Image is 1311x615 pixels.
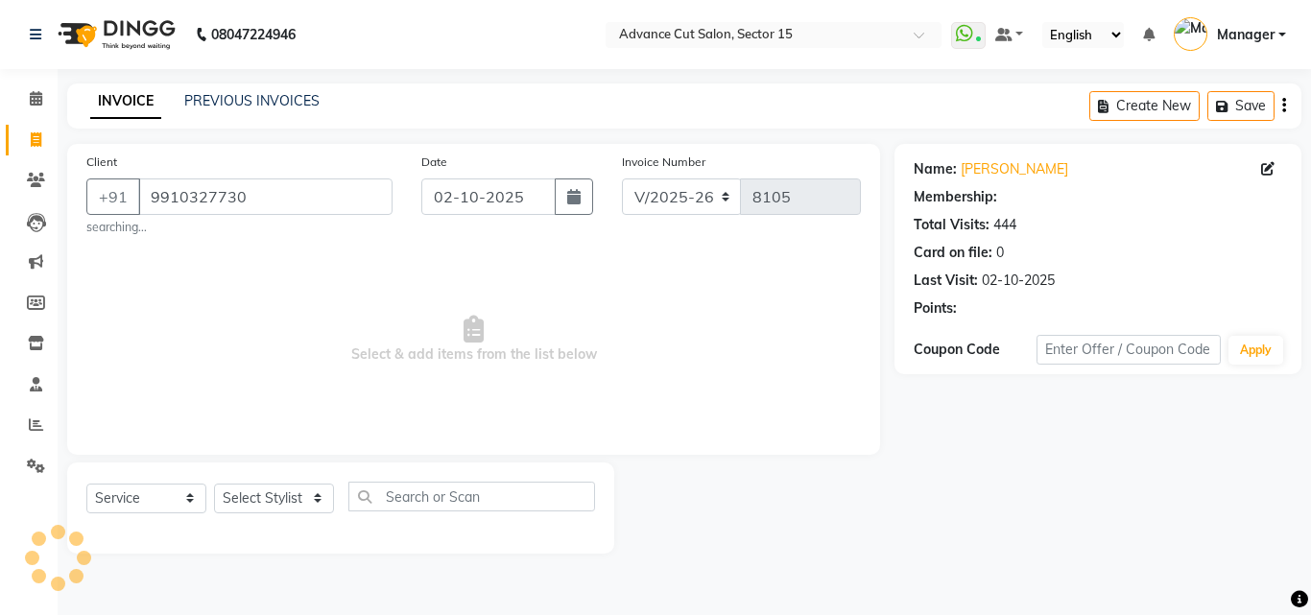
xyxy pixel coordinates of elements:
label: Date [421,154,447,171]
div: 444 [993,215,1016,235]
button: Create New [1089,91,1200,121]
div: Coupon Code [914,340,1037,360]
small: searching... [86,219,393,236]
a: PREVIOUS INVOICES [184,92,320,109]
div: 0 [996,243,1004,263]
img: Manager [1174,17,1207,51]
a: INVOICE [90,84,161,119]
label: Invoice Number [622,154,705,171]
div: 02-10-2025 [982,271,1055,291]
img: logo [49,8,180,61]
div: Last Visit: [914,271,978,291]
div: Card on file: [914,243,992,263]
span: Select & add items from the list below [86,244,861,436]
button: Save [1207,91,1275,121]
input: Search or Scan [348,482,595,511]
div: Total Visits: [914,215,989,235]
button: Apply [1228,336,1283,365]
b: 08047224946 [211,8,296,61]
input: Enter Offer / Coupon Code [1037,335,1221,365]
div: Points: [914,298,957,319]
label: Client [86,154,117,171]
div: Name: [914,159,957,179]
a: [PERSON_NAME] [961,159,1068,179]
input: Search by Name/Mobile/Email/Code [138,178,393,215]
button: +91 [86,178,140,215]
div: Membership: [914,187,997,207]
span: Manager [1217,25,1275,45]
